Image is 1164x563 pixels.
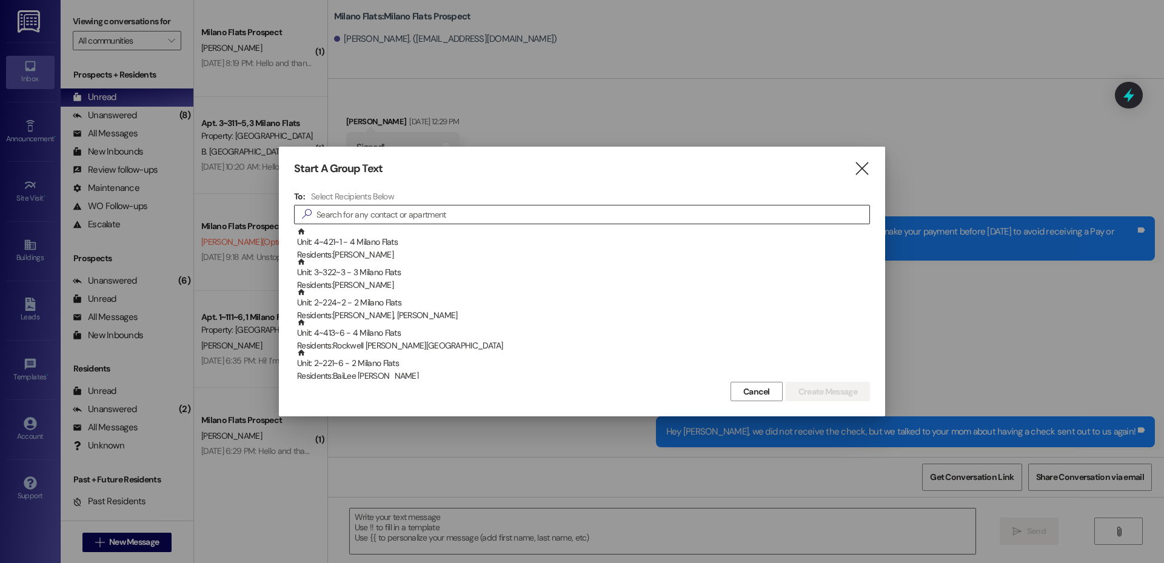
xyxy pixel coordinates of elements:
[297,370,870,382] div: Residents: BaiLee [PERSON_NAME]
[294,258,870,288] div: Unit: 3~322~3 - 3 Milano FlatsResidents:[PERSON_NAME]
[798,385,857,398] span: Create Message
[743,385,770,398] span: Cancel
[786,382,870,401] button: Create Message
[294,227,870,258] div: Unit: 4~421~1 - 4 Milano FlatsResidents:[PERSON_NAME]
[297,208,316,221] i: 
[731,382,783,401] button: Cancel
[316,206,869,223] input: Search for any contact or apartment
[311,191,394,202] h4: Select Recipients Below
[297,318,870,353] div: Unit: 4~413~6 - 4 Milano Flats
[294,348,870,379] div: Unit: 2~221~6 - 2 Milano FlatsResidents:BaiLee [PERSON_NAME]
[297,227,870,262] div: Unit: 4~421~1 - 4 Milano Flats
[294,288,870,318] div: Unit: 2~224~2 - 2 Milano FlatsResidents:[PERSON_NAME], [PERSON_NAME]
[297,288,870,322] div: Unit: 2~224~2 - 2 Milano Flats
[854,162,870,175] i: 
[294,191,305,202] h3: To:
[297,309,870,322] div: Residents: [PERSON_NAME], [PERSON_NAME]
[297,258,870,292] div: Unit: 3~322~3 - 3 Milano Flats
[297,348,870,383] div: Unit: 2~221~6 - 2 Milano Flats
[294,318,870,348] div: Unit: 4~413~6 - 4 Milano FlatsResidents:Rockwell [PERSON_NAME][GEOGRAPHIC_DATA]
[297,248,870,261] div: Residents: [PERSON_NAME]
[294,162,383,176] h3: Start A Group Text
[297,279,870,291] div: Residents: [PERSON_NAME]
[297,339,870,352] div: Residents: Rockwell [PERSON_NAME][GEOGRAPHIC_DATA]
